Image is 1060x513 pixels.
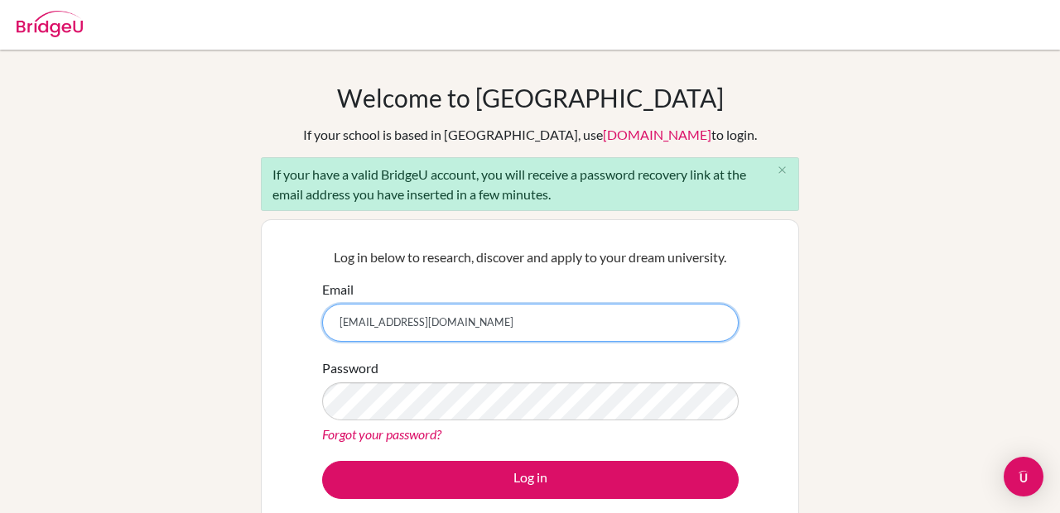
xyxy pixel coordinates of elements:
div: If your school is based in [GEOGRAPHIC_DATA], use to login. [303,125,757,145]
button: Log in [322,461,739,499]
label: Password [322,358,378,378]
label: Email [322,280,354,300]
button: Close [765,158,798,183]
img: Bridge-U [17,11,83,37]
div: Open Intercom Messenger [1004,457,1043,496]
i: close [776,164,788,176]
p: Log in below to research, discover and apply to your dream university. [322,247,739,267]
a: [DOMAIN_NAME] [603,127,711,142]
div: If your have a valid BridgeU account, you will receive a password recovery link at the email addr... [261,157,799,211]
a: Forgot your password? [322,426,441,442]
h1: Welcome to [GEOGRAPHIC_DATA] [337,83,724,113]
